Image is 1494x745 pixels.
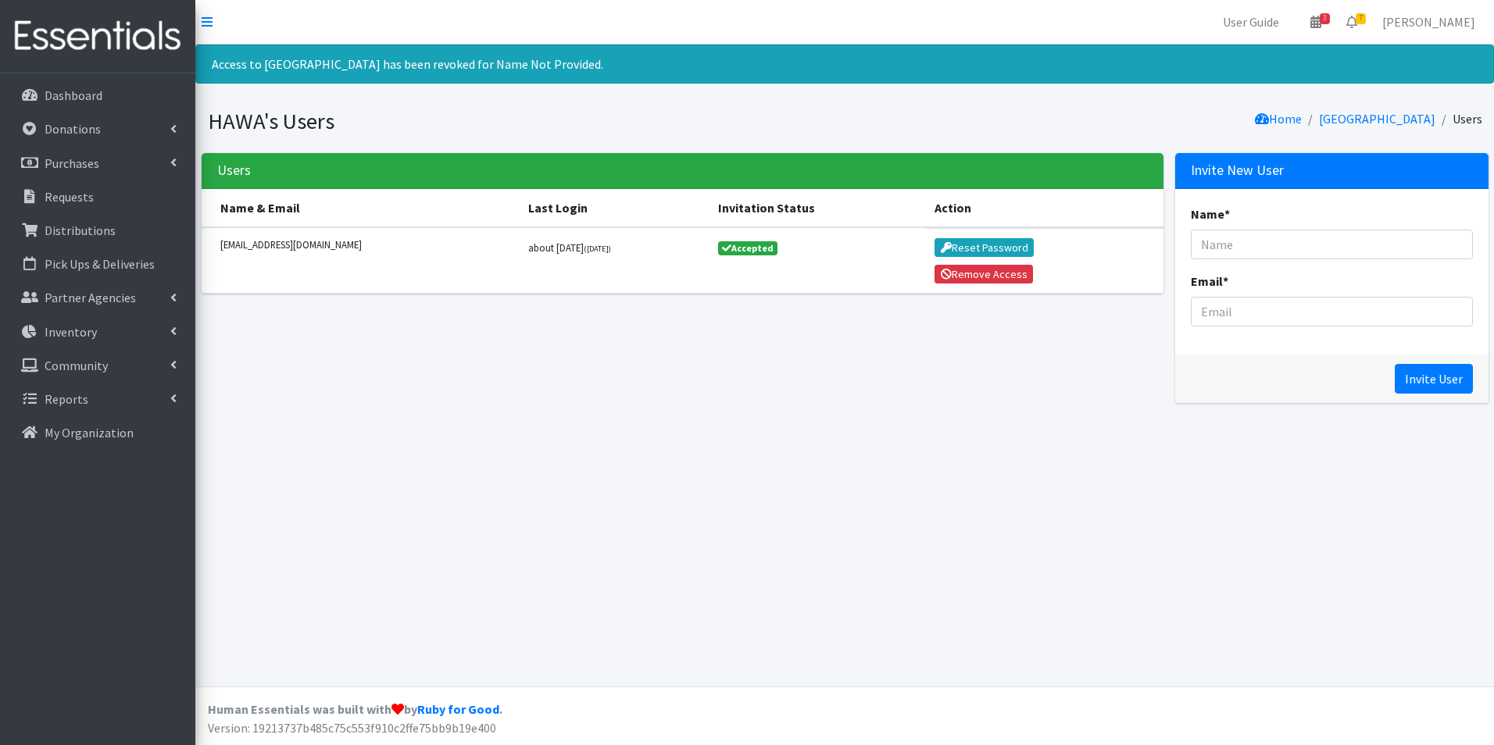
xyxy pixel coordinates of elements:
[1223,273,1228,289] abbr: required
[1191,297,1473,326] input: Email
[208,108,839,135] h1: HAWA's Users
[6,282,189,313] a: Partner Agencies
[6,80,189,111] a: Dashboard
[45,290,136,305] p: Partner Agencies
[202,189,519,227] th: Name & Email
[45,121,101,137] p: Donations
[1370,6,1488,37] a: [PERSON_NAME]
[1191,205,1230,223] label: Name
[45,324,97,340] p: Inventory
[935,265,1033,283] button: Remove Access
[1210,6,1292,37] a: User Guide
[220,237,509,252] small: [EMAIL_ADDRESS][DOMAIN_NAME]
[45,189,94,205] p: Requests
[417,701,499,717] a: Ruby for Good
[1191,230,1473,259] input: Name
[584,244,611,254] small: ([DATE])
[1320,13,1330,24] span: 3
[45,256,155,272] p: Pick Ups & Deliveries
[925,189,1163,227] th: Action
[6,350,189,381] a: Community
[519,189,709,227] th: Last Login
[45,391,88,407] p: Reports
[6,10,189,62] img: HumanEssentials
[6,113,189,144] a: Donations
[6,383,189,415] a: Reports
[195,45,1494,84] div: Access to [GEOGRAPHIC_DATA] has been revoked for Name Not Provided.
[1224,206,1230,222] abbr: required
[1191,272,1228,291] label: Email
[1191,162,1284,179] h3: Invite New User
[45,425,134,440] p: My Organization
[45,87,102,103] p: Dashboard
[1334,6,1370,37] a: 7
[6,215,189,246] a: Distributions
[1319,111,1435,127] a: [GEOGRAPHIC_DATA]
[718,241,777,255] span: Accepted
[208,701,502,717] strong: Human Essentials was built with by .
[45,155,99,171] p: Purchases
[6,181,189,212] a: Requests
[935,238,1034,257] button: Reset Password
[45,358,108,373] p: Community
[528,241,611,254] small: about [DATE]
[1356,13,1366,24] span: 7
[1298,6,1334,37] a: 3
[6,316,189,348] a: Inventory
[6,417,189,448] a: My Organization
[1255,111,1302,127] a: Home
[6,248,189,280] a: Pick Ups & Deliveries
[208,720,496,736] span: Version: 19213737b485c75c553f910c2ffe75bb9b19e400
[217,162,251,179] h3: Users
[709,189,925,227] th: Invitation Status
[1435,108,1482,130] li: Users
[6,148,189,179] a: Purchases
[1395,364,1473,394] input: Invite User
[45,223,116,238] p: Distributions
